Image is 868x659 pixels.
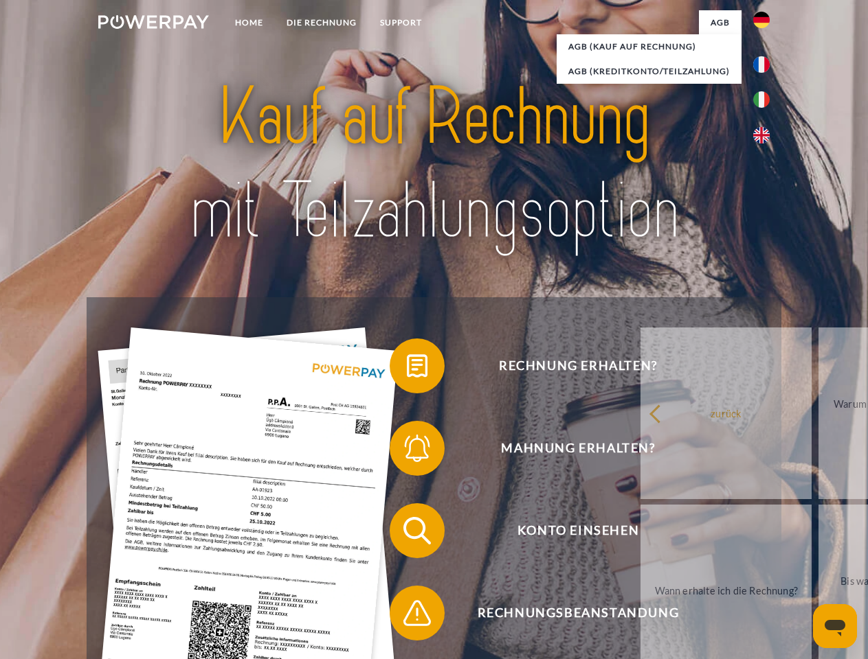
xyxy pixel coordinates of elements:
img: qb_bill.svg [400,349,434,383]
div: Wann erhalte ich die Rechnung? [649,581,803,599]
button: Konto einsehen [390,503,747,558]
span: Rechnungsbeanstandung [410,586,746,640]
a: DIE RECHNUNG [275,10,368,35]
button: Rechnungsbeanstandung [390,586,747,640]
a: SUPPORT [368,10,434,35]
img: title-powerpay_de.svg [131,66,737,263]
img: fr [753,56,770,73]
img: it [753,91,770,108]
span: Rechnung erhalten? [410,338,746,393]
img: en [753,127,770,143]
iframe: Schaltfläche zum Öffnen des Messaging-Fensters [813,604,857,648]
img: qb_bell.svg [400,431,434,465]
span: Konto einsehen [410,503,746,558]
span: Mahnung erhalten? [410,421,746,476]
a: AGB (Kauf auf Rechnung) [557,34,742,59]
a: agb [699,10,742,35]
a: Home [223,10,275,35]
img: qb_search.svg [400,513,434,548]
img: qb_warning.svg [400,596,434,630]
button: Rechnung erhalten? [390,338,747,393]
img: logo-powerpay-white.svg [98,15,209,29]
button: Mahnung erhalten? [390,421,747,476]
div: zurück [649,404,803,422]
img: de [753,12,770,28]
a: AGB (Kreditkonto/Teilzahlung) [557,59,742,84]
